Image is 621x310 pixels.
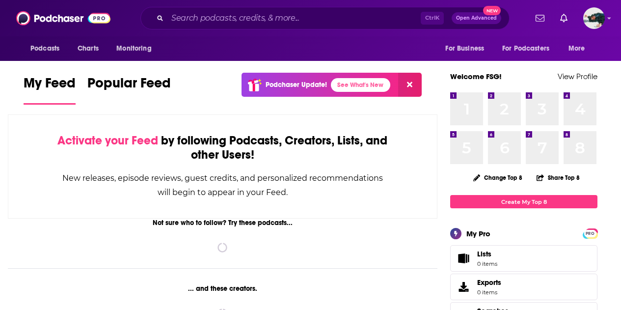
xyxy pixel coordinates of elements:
[87,75,171,97] span: Popular Feed
[24,75,76,105] a: My Feed
[477,260,497,267] span: 0 items
[331,78,390,92] a: See What's New
[8,284,437,293] div: ... and these creators.
[266,81,327,89] p: Podchaser Update!
[71,39,105,58] a: Charts
[466,229,490,238] div: My Pro
[116,42,151,56] span: Monitoring
[583,7,605,29] button: Show profile menu
[558,72,597,81] a: View Profile
[16,9,110,28] img: Podchaser - Follow, Share and Rate Podcasts
[450,274,597,300] a: Exports
[450,195,597,208] a: Create My Top 8
[477,289,501,296] span: 0 items
[568,42,585,56] span: More
[536,168,580,187] button: Share Top 8
[30,42,59,56] span: Podcasts
[477,278,501,287] span: Exports
[556,10,571,27] a: Show notifications dropdown
[454,280,473,294] span: Exports
[477,250,497,258] span: Lists
[445,42,484,56] span: For Business
[87,75,171,105] a: Popular Feed
[467,171,528,184] button: Change Top 8
[167,10,421,26] input: Search podcasts, credits, & more...
[24,75,76,97] span: My Feed
[483,6,501,15] span: New
[421,12,444,25] span: Ctrl K
[502,42,549,56] span: For Podcasters
[452,12,501,24] button: Open AdvancedNew
[562,39,597,58] button: open menu
[583,7,605,29] span: Logged in as fsg.publicity
[584,229,596,237] a: PRO
[24,39,72,58] button: open menu
[57,171,388,199] div: New releases, episode reviews, guest credits, and personalized recommendations will begin to appe...
[57,134,388,162] div: by following Podcasts, Creators, Lists, and other Users!
[532,10,548,27] a: Show notifications dropdown
[450,245,597,272] a: Lists
[454,252,473,265] span: Lists
[438,39,496,58] button: open menu
[584,230,596,237] span: PRO
[496,39,564,58] button: open menu
[109,39,164,58] button: open menu
[8,219,437,227] div: Not sure who to follow? Try these podcasts...
[456,16,497,21] span: Open Advanced
[57,133,158,148] span: Activate your Feed
[78,42,99,56] span: Charts
[450,72,502,81] a: Welcome FSG!
[477,250,491,258] span: Lists
[140,7,510,29] div: Search podcasts, credits, & more...
[583,7,605,29] img: User Profile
